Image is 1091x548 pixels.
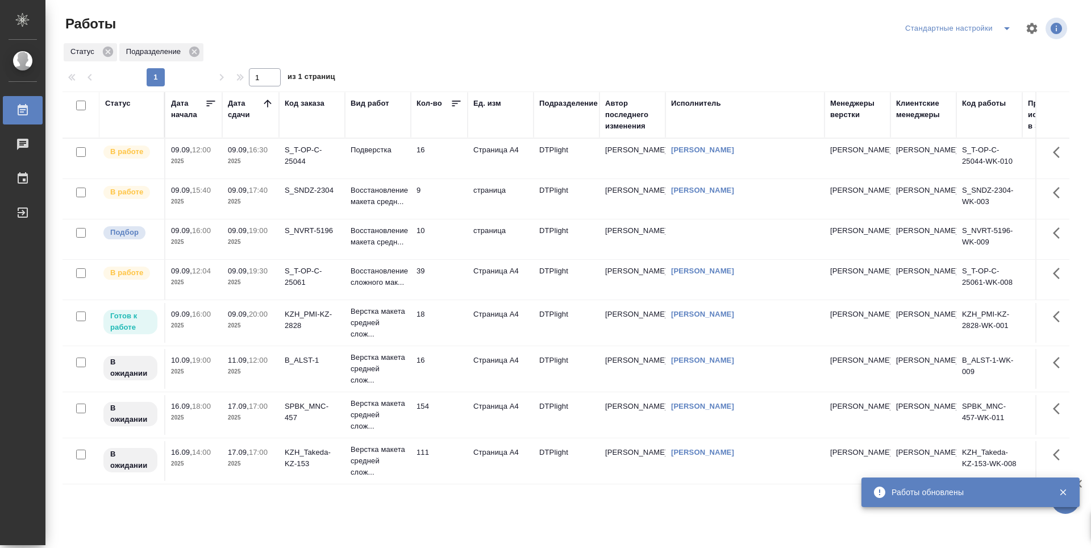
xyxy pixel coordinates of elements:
a: [PERSON_NAME] [671,310,734,318]
p: 09.09, [171,267,192,275]
td: DTPlight [534,303,599,343]
div: KZH_PMI-KZ-2828 [285,309,339,331]
button: Здесь прячутся важные кнопки [1046,139,1073,166]
p: 2025 [228,236,273,248]
div: Исполнитель выполняет работу [102,185,159,200]
td: [PERSON_NAME] [890,349,956,389]
p: Подбор [110,227,139,238]
td: 16 [411,139,468,178]
div: Код работы [962,98,1006,109]
p: 09.09, [228,226,249,235]
p: 12:00 [249,356,268,364]
td: DTPlight [534,219,599,259]
div: Исполнитель выполняет работу [102,144,159,160]
td: [PERSON_NAME] [599,303,665,343]
span: Работы [63,15,116,33]
div: Исполнитель выполняет работу [102,265,159,281]
p: 10.09, [171,356,192,364]
td: DTPlight [534,441,599,481]
p: [PERSON_NAME] [830,225,885,236]
td: S_T-OP-C-25044-WK-010 [956,139,1022,178]
td: [PERSON_NAME] [599,395,665,435]
p: Восстановление макета средн... [351,225,405,248]
td: S_NVRT-5196-WK-009 [956,219,1022,259]
p: 09.09, [228,146,249,154]
div: Автор последнего изменения [605,98,660,132]
div: Менеджеры верстки [830,98,885,121]
p: 2025 [171,366,216,377]
td: [PERSON_NAME] [890,441,956,481]
button: Здесь прячутся важные кнопки [1046,441,1073,468]
p: [PERSON_NAME] [830,309,885,320]
td: DTPlight [534,179,599,219]
td: [PERSON_NAME] [890,395,956,435]
td: [PERSON_NAME] [890,260,956,300]
td: S_SNDZ-2304-WK-003 [956,179,1022,219]
td: S_T-OP-C-25061-WK-008 [956,260,1022,300]
div: Исполнитель может приступить к работе [102,309,159,335]
p: 2025 [171,156,216,167]
div: KZH_Takeda-KZ-153 [285,447,339,470]
p: [PERSON_NAME] [830,185,885,196]
p: 2025 [171,196,216,207]
a: [PERSON_NAME] [671,146,734,154]
p: Готов к работе [110,310,151,333]
td: [PERSON_NAME] [599,219,665,259]
p: 2025 [171,320,216,331]
a: [PERSON_NAME] [671,402,734,410]
td: DTPlight [534,260,599,300]
td: [PERSON_NAME] [890,179,956,219]
button: Здесь прячутся важные кнопки [1046,349,1073,376]
div: Статус [64,43,117,61]
p: 2025 [171,236,216,248]
td: B_ALST-1-WK-009 [956,349,1022,389]
div: Статус [105,98,131,109]
p: 2025 [228,156,273,167]
p: 16.09, [171,448,192,456]
p: 14:00 [192,448,211,456]
p: 2025 [228,366,273,377]
p: 12:04 [192,267,211,275]
td: Страница А4 [468,260,534,300]
a: [PERSON_NAME] [671,267,734,275]
p: В работе [110,267,143,279]
p: Подверстка [351,144,405,156]
p: 16:00 [192,310,211,318]
button: Закрыть [1051,487,1075,497]
p: Подразделение [126,46,185,57]
p: Восстановление сложного мак... [351,265,405,288]
p: 17:40 [249,186,268,194]
p: В ожидании [110,356,151,379]
p: 18:00 [192,402,211,410]
div: Подразделение [119,43,203,61]
p: 09.09, [171,310,192,318]
p: 17.09, [228,402,249,410]
td: [PERSON_NAME] [890,219,956,259]
a: [PERSON_NAME] [671,186,734,194]
td: 154 [411,395,468,435]
p: Восстановление макета средн... [351,185,405,207]
td: Страница А4 [468,349,534,389]
p: 19:30 [249,267,268,275]
div: S_T-OP-C-25061 [285,265,339,288]
a: [PERSON_NAME] [671,448,734,456]
button: Здесь прячутся важные кнопки [1046,260,1073,287]
p: 2025 [171,458,216,470]
td: 9 [411,179,468,219]
p: 2025 [171,277,216,288]
td: Страница А4 [468,395,534,435]
p: 2025 [228,277,273,288]
div: Ед. изм [473,98,501,109]
div: Работы обновлены [892,487,1042,498]
p: 17:00 [249,448,268,456]
div: B_ALST-1 [285,355,339,366]
p: 16:30 [249,146,268,154]
button: Здесь прячутся важные кнопки [1046,395,1073,422]
p: 2025 [171,412,216,424]
div: S_T-OP-C-25044 [285,144,339,167]
div: Вид работ [351,98,389,109]
td: [PERSON_NAME] [599,260,665,300]
button: Здесь прячутся важные кнопки [1046,303,1073,330]
p: 12:00 [192,146,211,154]
span: из 1 страниц [288,70,335,86]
